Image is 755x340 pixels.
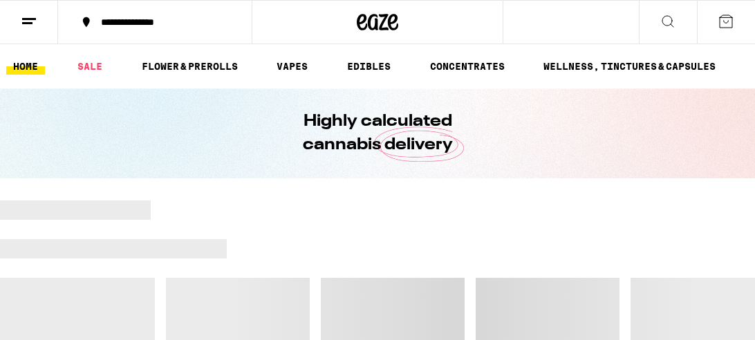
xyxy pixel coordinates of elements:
[263,110,492,157] h1: Highly calculated cannabis delivery
[537,58,723,75] a: WELLNESS, TINCTURES & CAPSULES
[340,58,398,75] a: EDIBLES
[71,58,109,75] a: SALE
[135,58,245,75] a: FLOWER & PREROLLS
[270,58,315,75] a: VAPES
[423,58,512,75] a: CONCENTRATES
[6,58,45,75] a: HOME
